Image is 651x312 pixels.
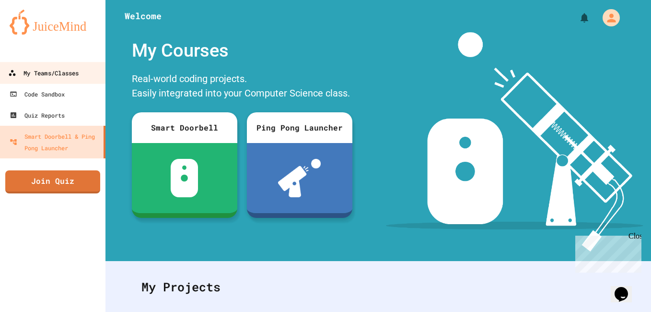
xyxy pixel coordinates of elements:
div: My Courses [127,32,357,69]
img: ppl-with-ball.png [278,159,321,197]
iframe: chat widget [571,232,641,273]
div: Smart Doorbell & Ping Pong Launcher [10,131,100,154]
a: Join Quiz [5,170,100,193]
div: Real-world coding projects. Easily integrated into your Computer Science class. [127,69,357,105]
div: Code Sandbox [10,88,65,100]
div: My Projects [132,268,625,306]
div: My Account [593,7,622,29]
div: My Notifications [561,10,593,26]
div: Quiz Reports [10,109,65,121]
iframe: chat widget [611,274,641,302]
div: Chat with us now!Close [4,4,66,61]
div: My Teams/Classes [8,67,79,79]
div: Smart Doorbell [132,112,237,143]
div: Ping Pong Launcher [247,112,352,143]
img: logo-orange.svg [10,10,96,35]
img: sdb-white.svg [171,159,198,197]
img: banner-image-my-projects.png [386,32,643,252]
